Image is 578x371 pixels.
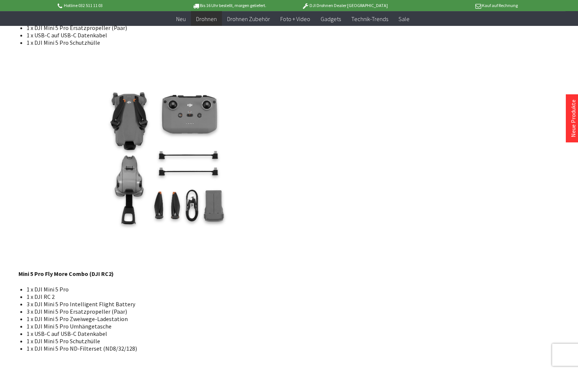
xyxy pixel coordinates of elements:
[27,31,326,39] li: 1 x USB-C auf USB-C Datenkabel
[18,52,332,262] img: DJI-Mini-5-Pro-1
[27,286,326,293] li: 1 x DJI Mini 5 Pro
[275,11,315,26] a: Foto + Video
[315,11,346,26] a: Gadgets
[57,1,172,10] p: Hotline 032 511 11 03
[287,1,402,10] p: DJI Drohnen Dealer [GEOGRAPHIC_DATA]
[570,100,577,137] a: Neue Produkte
[27,39,326,46] li: 1 x DJI Mini 5 Pro Schutzhülle
[27,330,326,337] li: 1 x USB-C auf USB-C Datenkabel
[27,337,326,345] li: 1 x DJI Mini 5 Pro Schutzhülle
[172,1,287,10] p: Bis 16 Uhr bestellt, morgen geliefert.
[27,308,326,315] li: 3 x DJI Mini 5 Pro Ersatzpropeller (Paar)
[351,15,388,22] span: Technik-Trends
[227,15,270,22] span: Drohnen Zubehör
[280,15,310,22] span: Foto + Video
[196,15,217,22] span: Drohnen
[171,11,191,26] a: Neu
[27,300,326,308] li: 3 x DJI Mini 5 Pro Intelligent Flight Battery
[27,293,326,300] li: 1 x DJI RC 2
[27,24,326,31] li: 1 x DJI Mini 5 Pro Ersatzpropeller (Paar)
[27,345,326,352] li: 1 x DJI Mini 5 Pro ND-Filterset (ND8/32/128)
[191,11,222,26] a: Drohnen
[346,11,393,26] a: Technik-Trends
[393,11,415,26] a: Sale
[18,270,114,277] strong: Mini 5 Pro Fly More Combo (DJI RC2)
[176,15,186,22] span: Neu
[27,323,326,330] li: 1 x DJI Mini 5 Pro Umhängetasche
[403,1,518,10] p: Kauf auf Rechnung
[399,15,410,22] span: Sale
[222,11,275,26] a: Drohnen Zubehör
[321,15,341,22] span: Gadgets
[27,315,326,323] li: 1 x DJI Mini 5 Pro Zweiwege-Ladestation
